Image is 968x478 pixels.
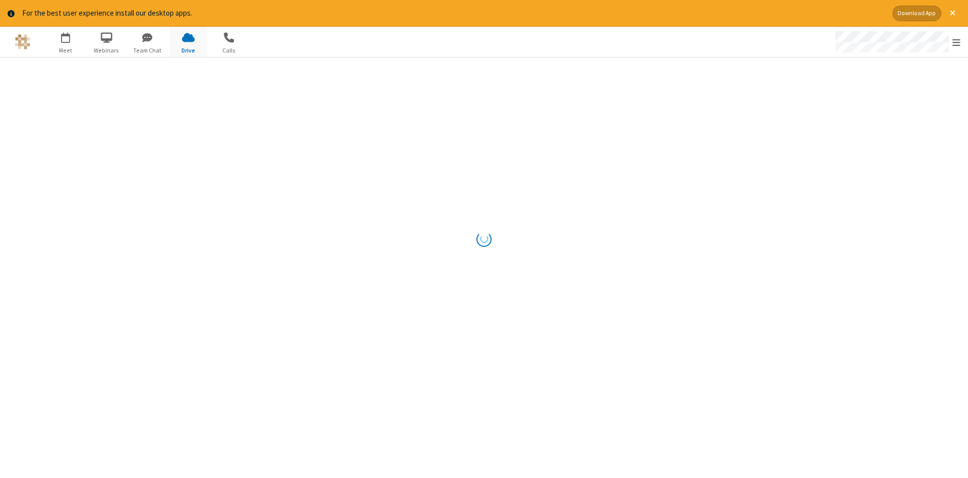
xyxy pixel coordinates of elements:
span: Meet [47,46,85,55]
button: Download App [892,6,941,21]
button: Close alert [945,6,960,21]
img: QA Selenium DO NOT DELETE OR CHANGE [15,34,30,49]
span: Drive [169,46,207,55]
div: For the best user experience install our desktop apps. [22,8,885,19]
span: Team Chat [129,46,166,55]
span: Calls [210,46,248,55]
button: Logo [4,27,41,57]
div: Open menu [826,27,968,57]
span: Webinars [88,46,126,55]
